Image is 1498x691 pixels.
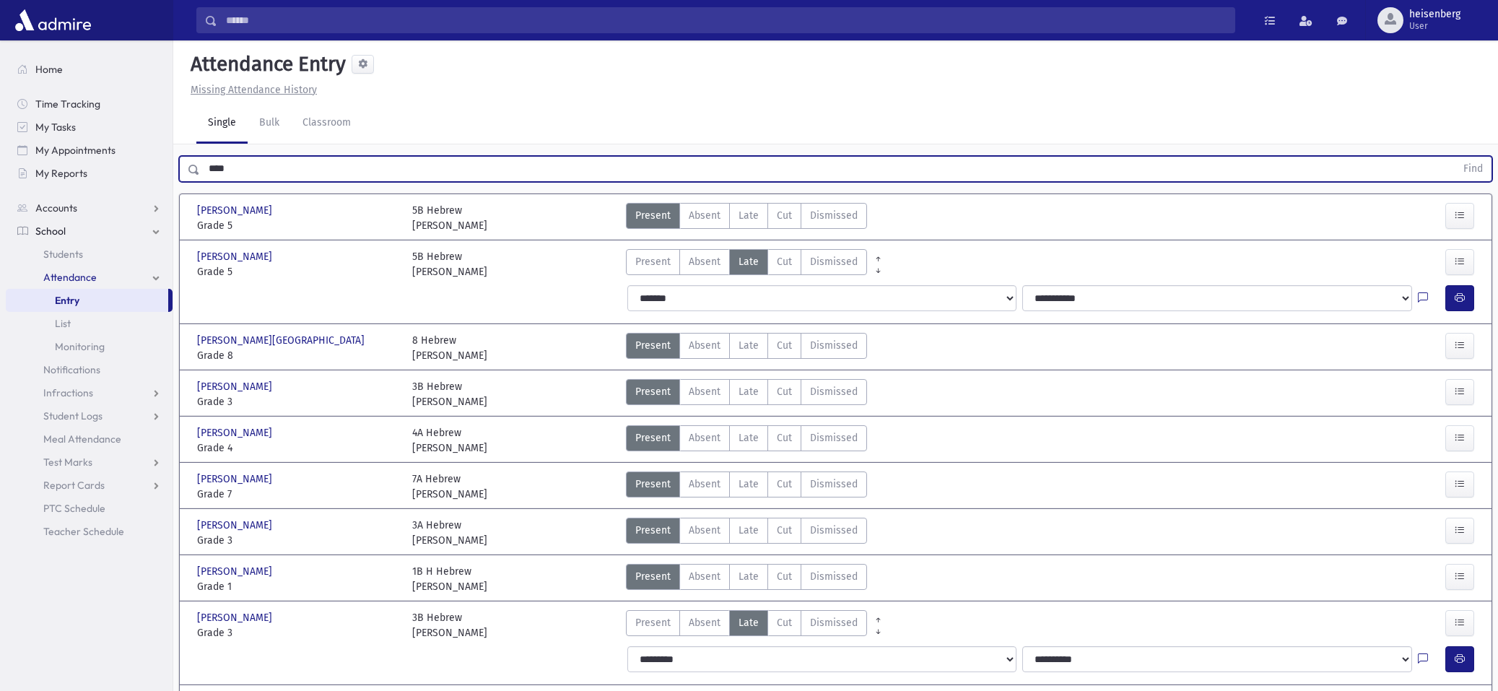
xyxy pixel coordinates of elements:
[55,294,79,307] span: Entry
[197,425,275,440] span: [PERSON_NAME]
[291,103,362,144] a: Classroom
[6,497,173,520] a: PTC Schedule
[1409,9,1460,20] span: heisenberg
[197,518,275,533] span: [PERSON_NAME]
[689,615,720,630] span: Absent
[689,208,720,223] span: Absent
[197,249,275,264] span: [PERSON_NAME]
[6,474,173,497] a: Report Cards
[43,502,105,515] span: PTC Schedule
[810,477,858,492] span: Dismissed
[412,518,487,548] div: 3A Hebrew [PERSON_NAME]
[6,266,173,289] a: Attendance
[35,201,77,214] span: Accounts
[635,430,671,446] span: Present
[810,569,858,584] span: Dismissed
[689,384,720,399] span: Absent
[197,333,367,348] span: [PERSON_NAME][GEOGRAPHIC_DATA]
[43,409,103,422] span: Student Logs
[810,208,858,223] span: Dismissed
[6,289,168,312] a: Entry
[635,477,671,492] span: Present
[35,121,76,134] span: My Tasks
[248,103,291,144] a: Bulk
[197,579,398,594] span: Grade 1
[6,335,173,358] a: Monitoring
[43,271,97,284] span: Attendance
[626,249,867,279] div: AttTypes
[412,333,487,363] div: 8 Hebrew [PERSON_NAME]
[43,363,100,376] span: Notifications
[197,203,275,218] span: [PERSON_NAME]
[6,162,173,185] a: My Reports
[35,144,116,157] span: My Appointments
[412,249,487,279] div: 5B Hebrew [PERSON_NAME]
[635,338,671,353] span: Present
[43,248,83,261] span: Students
[810,430,858,446] span: Dismissed
[739,523,759,538] span: Late
[6,312,173,335] a: List
[185,52,346,77] h5: Attendance Entry
[777,523,792,538] span: Cut
[739,208,759,223] span: Late
[626,518,867,548] div: AttTypes
[689,430,720,446] span: Absent
[412,379,487,409] div: 3B Hebrew [PERSON_NAME]
[197,218,398,233] span: Grade 5
[412,471,487,502] div: 7A Hebrew [PERSON_NAME]
[626,379,867,409] div: AttTypes
[6,427,173,451] a: Meal Attendance
[739,254,759,269] span: Late
[6,381,173,404] a: Infractions
[197,394,398,409] span: Grade 3
[43,525,124,538] span: Teacher Schedule
[197,379,275,394] span: [PERSON_NAME]
[689,523,720,538] span: Absent
[6,243,173,266] a: Students
[739,338,759,353] span: Late
[626,471,867,502] div: AttTypes
[810,615,858,630] span: Dismissed
[55,317,71,330] span: List
[43,433,121,446] span: Meal Attendance
[777,615,792,630] span: Cut
[777,384,792,399] span: Cut
[626,425,867,456] div: AttTypes
[1455,157,1492,181] button: Find
[777,338,792,353] span: Cut
[6,116,173,139] a: My Tasks
[6,451,173,474] a: Test Marks
[6,358,173,381] a: Notifications
[197,610,275,625] span: [PERSON_NAME]
[739,569,759,584] span: Late
[197,533,398,548] span: Grade 3
[810,523,858,538] span: Dismissed
[6,58,173,81] a: Home
[689,569,720,584] span: Absent
[810,254,858,269] span: Dismissed
[35,225,66,238] span: School
[197,471,275,487] span: [PERSON_NAME]
[777,569,792,584] span: Cut
[635,208,671,223] span: Present
[197,625,398,640] span: Grade 3
[626,203,867,233] div: AttTypes
[35,97,100,110] span: Time Tracking
[635,254,671,269] span: Present
[626,333,867,363] div: AttTypes
[35,167,87,180] span: My Reports
[739,430,759,446] span: Late
[739,615,759,630] span: Late
[689,477,720,492] span: Absent
[197,264,398,279] span: Grade 5
[197,348,398,363] span: Grade 8
[6,220,173,243] a: School
[197,564,275,579] span: [PERSON_NAME]
[6,520,173,543] a: Teacher Schedule
[689,338,720,353] span: Absent
[626,610,867,640] div: AttTypes
[810,384,858,399] span: Dismissed
[6,139,173,162] a: My Appointments
[777,430,792,446] span: Cut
